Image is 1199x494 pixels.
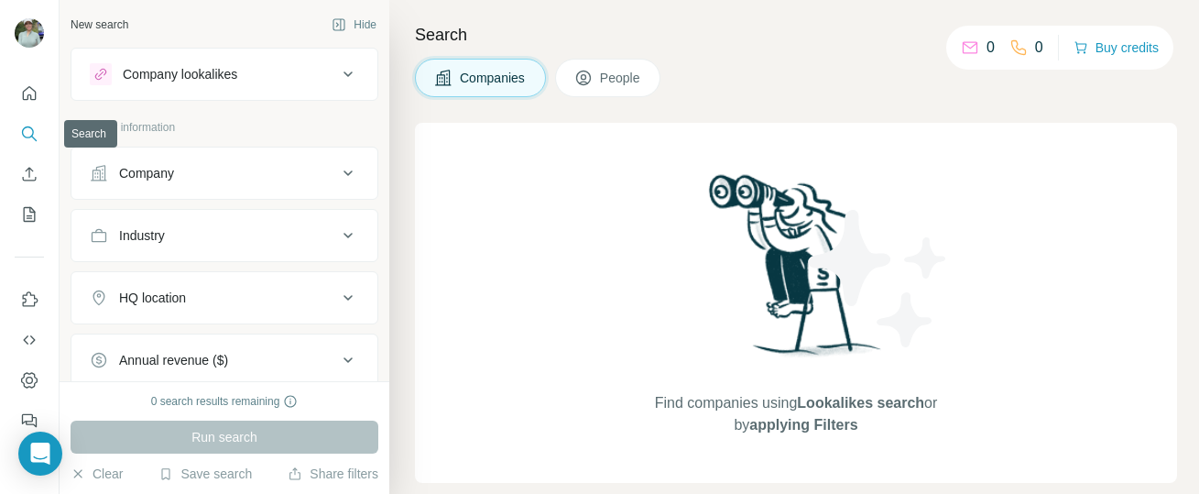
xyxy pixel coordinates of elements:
[15,198,44,231] button: My lists
[986,37,995,59] p: 0
[18,432,62,476] div: Open Intercom Messenger
[15,77,44,110] button: Quick start
[288,465,378,483] button: Share filters
[15,404,44,437] button: Feedback
[119,351,228,369] div: Annual revenue ($)
[15,283,44,316] button: Use Surfe on LinkedIn
[1035,37,1043,59] p: 0
[151,393,299,410] div: 0 search results remaining
[600,69,642,87] span: People
[415,22,1177,48] h4: Search
[71,119,378,136] p: Company information
[15,18,44,48] img: Avatar
[119,226,165,245] div: Industry
[71,276,377,320] button: HQ location
[649,392,943,436] span: Find companies using or by
[71,151,377,195] button: Company
[701,170,891,374] img: Surfe Illustration - Woman searching with binoculars
[15,158,44,191] button: Enrich CSV
[119,164,174,182] div: Company
[71,338,377,382] button: Annual revenue ($)
[123,65,237,83] div: Company lookalikes
[749,417,857,433] span: applying Filters
[796,196,961,361] img: Surfe Illustration - Stars
[797,395,924,411] span: Lookalikes search
[119,289,186,307] div: HQ location
[71,465,123,483] button: Clear
[71,16,128,33] div: New search
[71,214,377,258] button: Industry
[1074,35,1159,60] button: Buy credits
[158,465,252,483] button: Save search
[460,69,527,87] span: Companies
[15,117,44,150] button: Search
[15,364,44,397] button: Dashboard
[71,52,377,96] button: Company lookalikes
[15,324,44,357] button: Use Surfe API
[319,11,389,38] button: Hide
